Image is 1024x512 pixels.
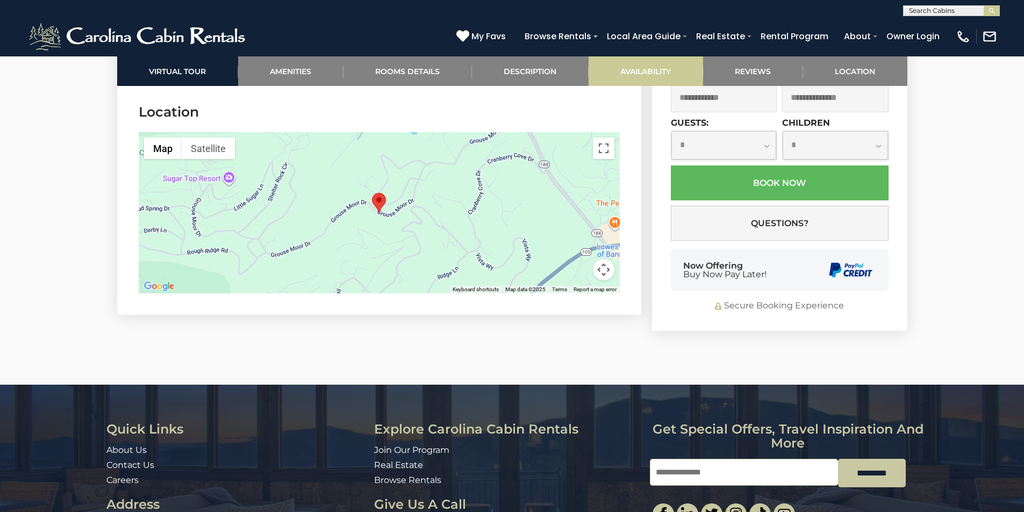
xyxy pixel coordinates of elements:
[683,262,767,279] div: Now Offering
[574,286,617,292] a: Report a map error
[27,20,250,53] img: White-1-2.png
[956,29,971,44] img: phone-regular-white.png
[106,497,366,511] h3: Address
[650,422,926,451] h3: Get special offers, travel inspiration and more
[671,206,889,241] button: Questions?
[552,286,567,292] a: Terms
[755,27,834,46] a: Rental Program
[453,286,499,293] button: Keyboard shortcuts
[593,138,614,159] button: Toggle fullscreen view
[238,56,343,86] a: Amenities
[117,56,238,86] a: Virtual Tour
[671,300,889,312] div: Secure Booking Experience
[589,56,703,86] a: Availability
[982,29,997,44] img: mail-regular-white.png
[601,27,686,46] a: Local Area Guide
[691,27,750,46] a: Real Estate
[519,27,597,46] a: Browse Rentals
[106,475,139,485] a: Careers
[374,445,449,455] a: Join Our Program
[456,30,509,44] a: My Favs
[141,279,177,293] a: Open this area in Google Maps (opens a new window)
[182,138,235,159] button: Show satellite imagery
[471,30,506,43] span: My Favs
[881,27,945,46] a: Owner Login
[106,460,154,470] a: Contact Us
[372,193,386,213] div: Grouse Moor Lodge
[593,259,614,280] button: Map camera controls
[106,445,147,455] a: About Us
[106,422,366,436] h3: Quick Links
[141,279,177,293] img: Google
[374,460,423,470] a: Real Estate
[703,56,803,86] a: Reviews
[782,118,830,128] label: Children
[671,165,889,200] button: Book Now
[144,138,182,159] button: Show street map
[803,56,907,86] a: Location
[343,56,472,86] a: Rooms Details
[472,56,589,86] a: Description
[683,270,767,279] span: Buy Now Pay Later!
[374,422,642,436] h3: Explore Carolina Cabin Rentals
[505,286,546,292] span: Map data ©2025
[374,497,642,511] h3: Give Us A Call
[374,475,441,485] a: Browse Rentals
[139,103,620,121] h3: Location
[671,118,708,128] label: Guests:
[839,27,876,46] a: About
